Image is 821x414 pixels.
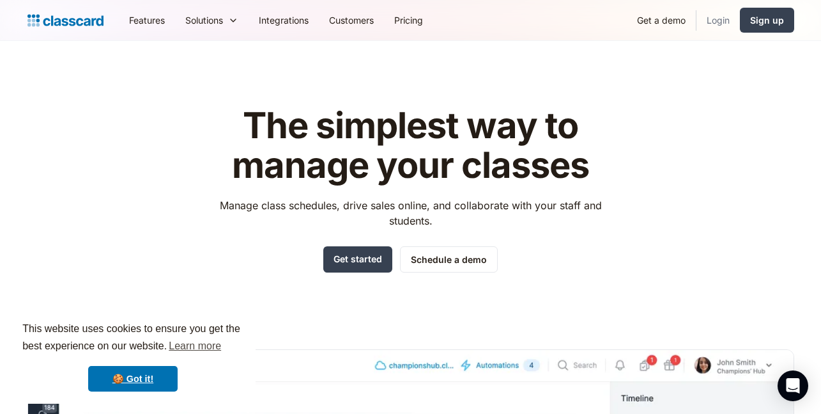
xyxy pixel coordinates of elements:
a: Integrations [249,6,319,35]
a: Schedule a demo [400,246,498,273]
a: Customers [319,6,384,35]
p: Manage class schedules, drive sales online, and collaborate with your staff and students. [208,198,613,228]
a: dismiss cookie message [88,366,178,392]
a: Login [696,6,740,35]
div: Sign up [750,13,784,27]
a: Get started [323,246,392,273]
a: Get a demo [627,6,696,35]
a: Sign up [740,8,794,33]
a: learn more about cookies [167,337,223,356]
a: home [27,12,104,29]
a: Features [119,6,175,35]
span: This website uses cookies to ensure you get the best experience on our website. [22,321,243,356]
h1: The simplest way to manage your classes [208,106,613,185]
div: cookieconsent [10,309,256,404]
div: Solutions [175,6,249,35]
div: Open Intercom Messenger [778,370,808,401]
div: Solutions [185,13,223,27]
a: Pricing [384,6,433,35]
